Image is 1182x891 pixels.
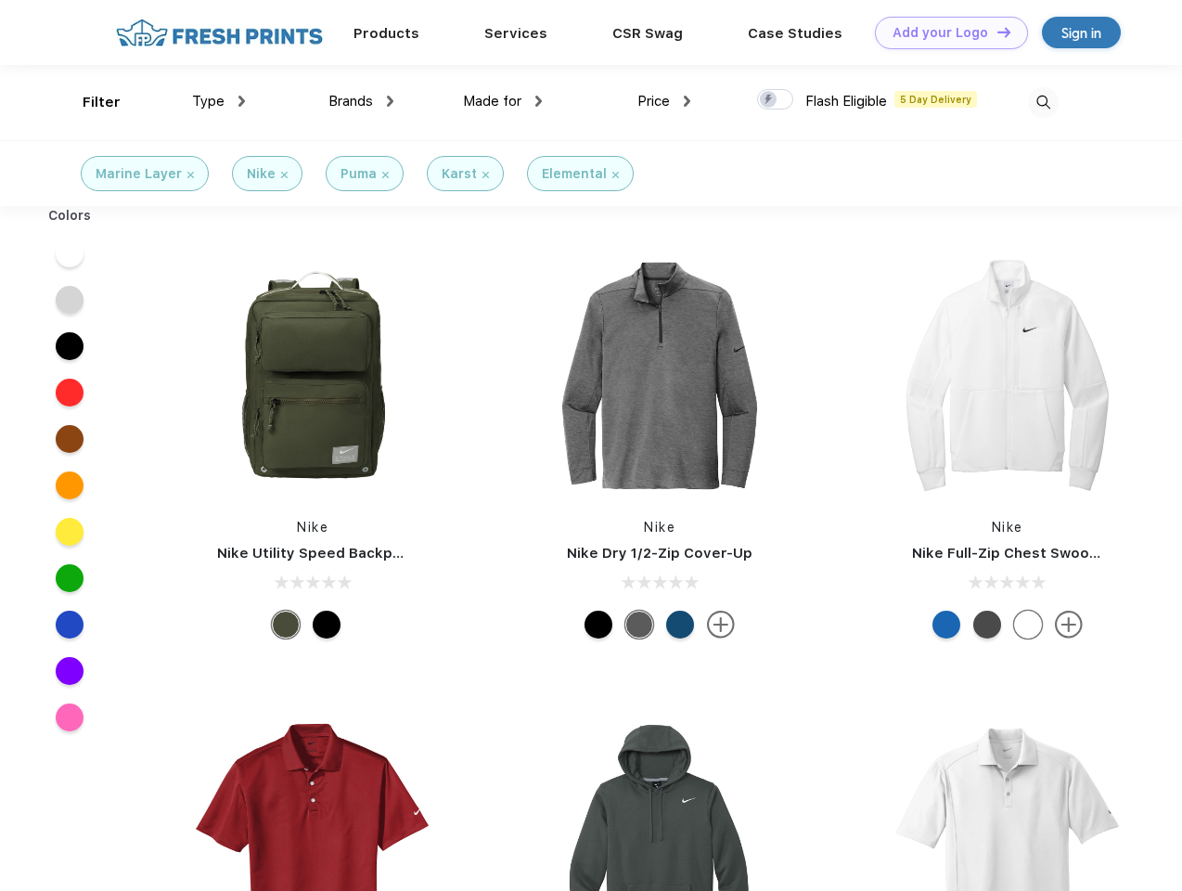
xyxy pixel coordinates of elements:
div: Marine Layer [96,164,182,184]
span: Made for [463,93,521,110]
a: Nike [644,520,675,535]
img: filter_cancel.svg [382,172,389,178]
img: filter_cancel.svg [612,172,619,178]
a: Sign in [1042,17,1121,48]
div: Sign in [1061,22,1101,44]
img: filter_cancel.svg [482,172,489,178]
div: Gym Blue [666,611,694,639]
img: more.svg [707,611,735,639]
img: filter_cancel.svg [281,172,288,178]
span: Brands [328,93,373,110]
div: Colors [34,206,106,226]
span: Flash Eligible [805,93,887,110]
img: func=resize&h=266 [189,252,436,499]
img: dropdown.png [387,96,393,107]
div: Black [585,611,612,639]
div: Black [313,611,340,639]
img: dropdown.png [684,96,690,107]
div: Cargo Khaki [272,611,300,639]
a: Nike Utility Speed Backpack [217,545,418,562]
img: fo%20logo%202.webp [110,17,328,49]
img: more.svg [1055,611,1083,639]
img: func=resize&h=266 [884,252,1131,499]
div: Add your Logo [893,25,988,41]
a: CSR Swag [612,25,683,42]
img: func=resize&h=266 [536,252,783,499]
a: Nike Full-Zip Chest Swoosh Jacket [912,545,1159,562]
div: Royal [932,611,960,639]
div: Black Heather [625,611,653,639]
div: Anthracite [973,611,1001,639]
div: White [1014,611,1042,639]
a: Services [484,25,547,42]
a: Products [353,25,419,42]
span: Price [637,93,670,110]
span: Type [192,93,225,110]
img: desktop_search.svg [1028,87,1059,118]
a: Nike Dry 1/2-Zip Cover-Up [567,545,752,562]
div: Karst [442,164,477,184]
span: 5 Day Delivery [894,91,977,108]
img: filter_cancel.svg [187,172,194,178]
img: dropdown.png [535,96,542,107]
img: dropdown.png [238,96,245,107]
div: Puma [340,164,377,184]
a: Nike [992,520,1023,535]
div: Nike [247,164,276,184]
div: Elemental [542,164,607,184]
img: DT [997,27,1010,37]
div: Filter [83,92,121,113]
a: Nike [297,520,328,535]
